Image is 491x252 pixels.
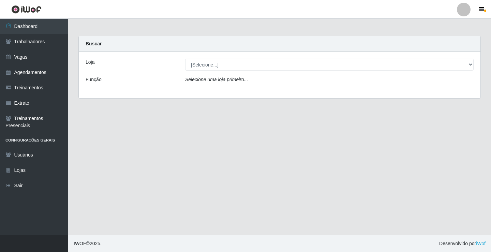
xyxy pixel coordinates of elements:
[11,5,42,14] img: CoreUI Logo
[86,76,102,83] label: Função
[86,59,94,66] label: Loja
[74,241,86,246] span: IWOF
[439,240,486,247] span: Desenvolvido por
[476,241,486,246] a: iWof
[86,41,102,46] strong: Buscar
[185,77,248,82] i: Selecione uma loja primeiro...
[74,240,102,247] span: © 2025 .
